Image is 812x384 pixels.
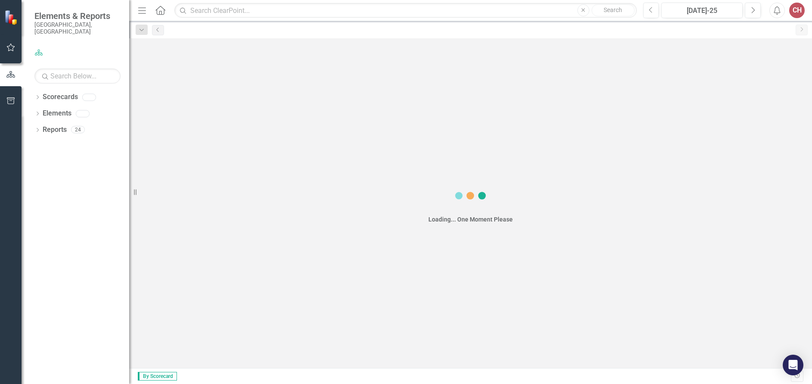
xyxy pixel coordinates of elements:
[783,355,803,375] div: Open Intercom Messenger
[34,21,121,35] small: [GEOGRAPHIC_DATA], [GEOGRAPHIC_DATA]
[592,4,635,16] button: Search
[664,6,740,16] div: [DATE]-25
[174,3,636,18] input: Search ClearPoint...
[34,11,121,21] span: Elements & Reports
[43,109,71,119] a: Elements
[789,3,805,18] button: CH
[428,215,513,224] div: Loading... One Moment Please
[43,92,78,102] a: Scorecards
[43,125,67,135] a: Reports
[661,3,743,18] button: [DATE]-25
[138,372,177,381] span: By Scorecard
[34,69,121,84] input: Search Below...
[71,126,85,134] div: 24
[604,6,622,13] span: Search
[4,9,19,25] img: ClearPoint Strategy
